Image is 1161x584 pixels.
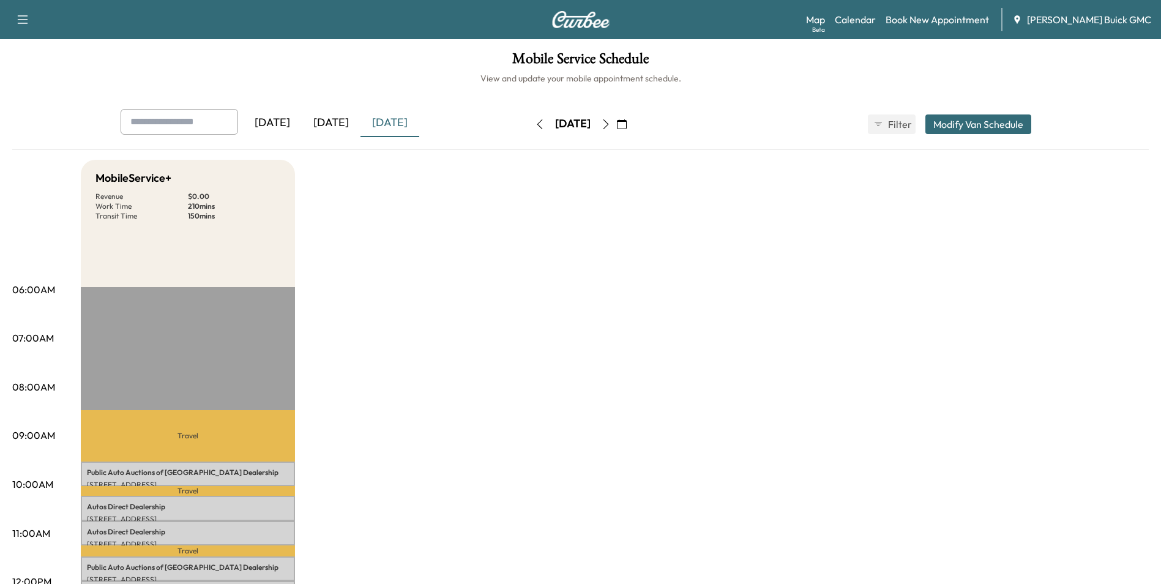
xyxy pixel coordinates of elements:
img: Curbee Logo [551,11,610,28]
span: Filter [888,117,910,132]
p: Public Auto Auctions of [GEOGRAPHIC_DATA] Dealership [87,468,289,477]
div: [DATE] [243,109,302,137]
p: 06:00AM [12,282,55,297]
button: Modify Van Schedule [925,114,1031,134]
p: [STREET_ADDRESS] [87,480,289,490]
div: [DATE] [360,109,419,137]
p: $ 0.00 [188,192,280,201]
h1: Mobile Service Schedule [12,51,1149,72]
p: 11:00AM [12,526,50,541]
p: 10:00AM [12,477,53,492]
p: Transit Time [95,211,188,221]
p: [STREET_ADDRESS] [87,539,289,549]
button: Filter [868,114,916,134]
p: Autos Direct Dealership [87,502,289,512]
p: Revenue [95,192,188,201]
div: [DATE] [555,116,591,132]
h6: View and update your mobile appointment schedule. [12,72,1149,84]
p: 07:00AM [12,331,54,345]
p: Work Time [95,201,188,211]
p: 150 mins [188,211,280,221]
p: Travel [81,545,295,556]
p: Public Auto Auctions of [GEOGRAPHIC_DATA] Dealership [87,563,289,572]
a: Book New Appointment [886,12,989,27]
p: 09:00AM [12,428,55,443]
p: Travel [81,410,295,461]
p: 08:00AM [12,380,55,394]
p: Autos Direct Dealership [87,527,289,537]
span: [PERSON_NAME] Buick GMC [1027,12,1151,27]
a: Calendar [835,12,876,27]
div: Beta [812,25,825,34]
p: [STREET_ADDRESS] [87,514,289,524]
p: Travel [81,486,295,496]
h5: MobileService+ [95,170,171,187]
p: 210 mins [188,201,280,211]
a: MapBeta [806,12,825,27]
div: [DATE] [302,109,360,137]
